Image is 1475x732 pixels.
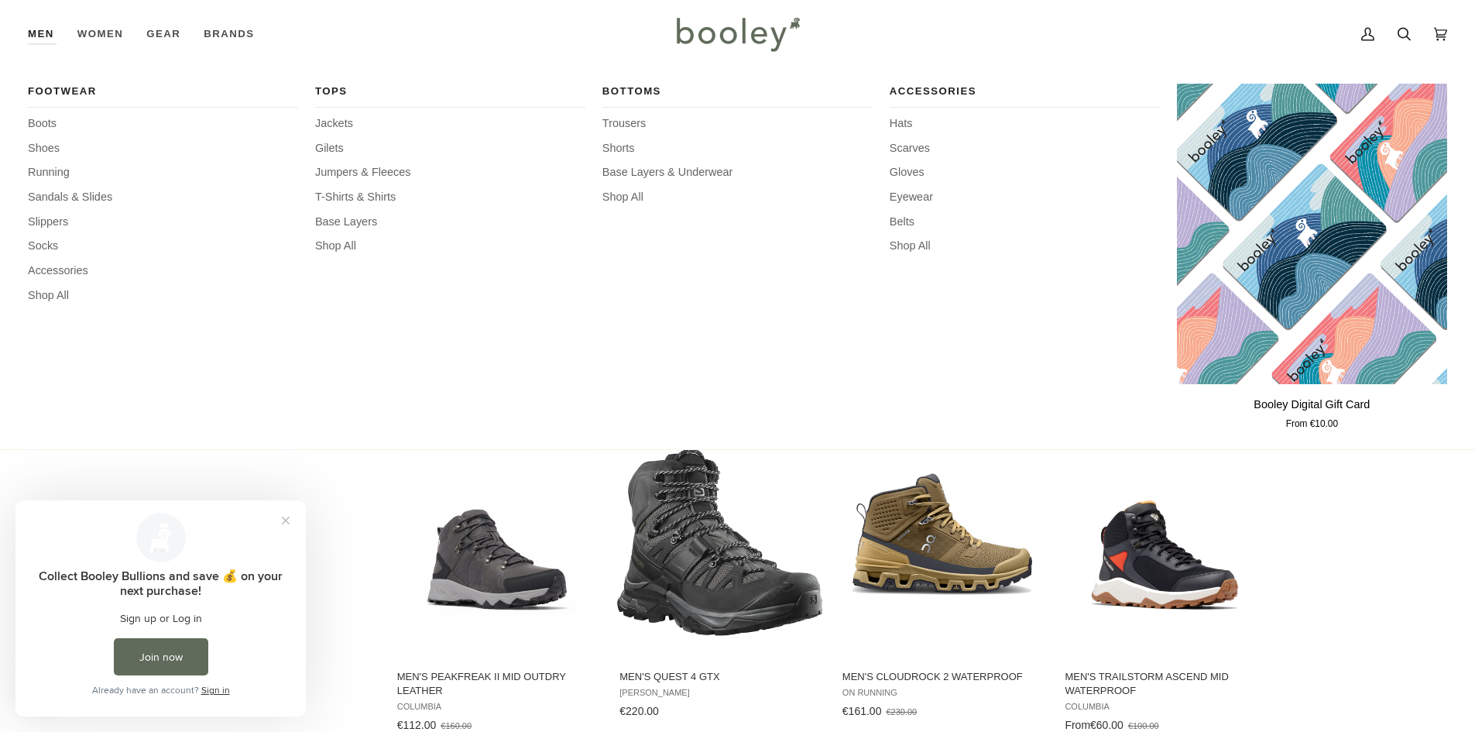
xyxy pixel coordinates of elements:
[617,440,822,645] img: Salomon Men's Quest 4 GTX Magnet / Black / Quarry - Booley Galway
[315,84,585,99] span: Tops
[204,26,254,42] span: Brands
[28,238,298,255] a: Socks
[28,287,298,304] a: Shop All
[890,84,1160,108] a: Accessories
[1177,84,1447,384] product-grid-item-variant: €10.00
[397,719,437,731] span: €112.00
[890,238,1160,255] a: Shop All
[619,705,659,717] span: €220.00
[842,688,1043,698] span: On Running
[602,115,873,132] a: Trousers
[28,84,298,99] span: Footwear
[890,84,1160,99] span: Accessories
[1254,397,1370,414] p: Booley Digital Gift Card
[315,115,585,132] a: Jackets
[315,189,585,206] a: T-Shirts & Shirts
[602,164,873,181] a: Base Layers & Underwear
[1062,440,1267,645] img: Columbia Men's Trailstorm Ascend Mid Waterproof Black / Super Sonic - Booley Galway
[397,670,598,698] span: Men's Peakfreak II Mid OutDry Leather
[315,238,585,255] a: Shop All
[441,721,472,730] span: €160.00
[886,707,917,717] span: €230.00
[28,214,298,231] a: Slippers
[890,115,1160,132] a: Hats
[890,140,1160,157] a: Scarves
[315,214,585,231] a: Base Layers
[1286,418,1338,431] span: From €10.00
[840,426,1045,723] a: Men's Cloudrock 2 Waterproof
[1128,721,1159,730] span: €100.00
[28,263,298,280] a: Accessories
[1177,390,1447,431] a: Booley Digital Gift Card
[77,26,123,42] span: Women
[28,84,298,108] a: Footwear
[1090,719,1123,731] span: €60.00
[617,426,822,723] a: Men's Quest 4 GTX
[670,12,805,57] img: Booley
[28,189,298,206] a: Sandals & Slides
[842,705,882,717] span: €161.00
[315,140,585,157] a: Gilets
[15,500,306,717] iframe: Loyalty program pop-up with offers and actions
[1177,84,1447,384] a: Booley Digital Gift Card
[28,115,298,132] a: Boots
[397,702,598,712] span: Columbia
[890,164,1160,181] a: Gloves
[890,214,1160,231] a: Belts
[1065,702,1265,712] span: Columbia
[890,189,1160,206] a: Eyewear
[28,140,298,157] a: Shoes
[840,440,1045,645] img: On Running Men's Cloudrock 2 Waterproof Hunter / Safari - Booley Galway
[619,670,820,684] span: Men's Quest 4 GTX
[619,688,820,698] span: [PERSON_NAME]
[602,84,873,99] span: Bottoms
[1177,84,1447,431] product-grid-item: Booley Digital Gift Card
[146,26,180,42] span: Gear
[1065,719,1090,731] span: From
[315,164,585,181] a: Jumpers & Fleeces
[28,164,298,181] a: Running
[602,84,873,108] a: Bottoms
[315,84,585,108] a: Tops
[842,670,1043,684] span: Men's Cloudrock 2 Waterproof
[1065,670,1265,698] span: Men's Trailstorm Ascend Mid Waterproof
[395,440,600,645] img: Columbia Men's Peakfreak II Mid OutDry Leather Ti Grey Steel / Dark Grey - Booley Galway
[602,140,873,157] a: Shorts
[602,189,873,206] a: Shop All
